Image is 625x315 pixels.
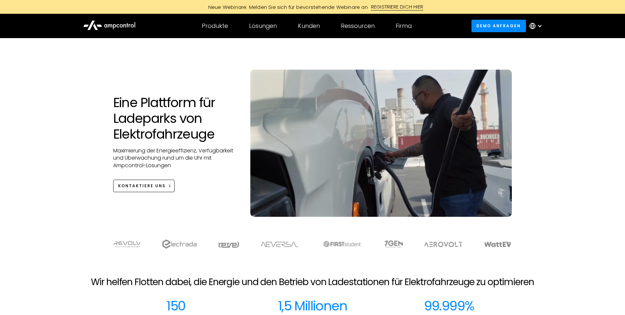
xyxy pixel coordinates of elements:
[424,298,474,314] div: 99.999%
[341,22,375,30] div: Ressourcen
[162,239,197,249] img: electrada logo
[371,3,423,11] div: REGISTRIERE DICH HIER
[471,20,526,32] a: Demo anfragen
[202,22,228,30] div: Produkte
[118,183,166,189] div: KONTAKTIERE UNS
[113,95,238,142] h1: Eine Plattform für Ladeparks von Elektrofahrzeuge
[113,147,238,169] p: Maximierung der Energieeffizienz, Verfügbarkeit und Überwachung rund um die Uhr mit Ampcontrol-Lö...
[278,298,347,314] div: 1,5 Millionen
[424,242,463,247] img: Aerovolt Logo
[91,277,534,288] h2: Wir helfen Flotten dabei, die Energie und den Betrieb von Ladestationen für Elektrofahrzeuge zu o...
[113,180,175,192] a: KONTAKTIERE UNS
[484,242,511,247] img: WattEV logo
[165,3,460,11] a: Neue Webinare: Melden Sie sich für bevorstehende Webinare anREGISTRIERE DICH HIER
[396,22,412,30] div: Firma
[166,298,185,314] div: 150
[298,22,320,30] div: Kunden
[249,22,277,30] div: Lösungen
[202,4,371,11] div: Neue Webinare: Melden Sie sich für bevorstehende Webinare an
